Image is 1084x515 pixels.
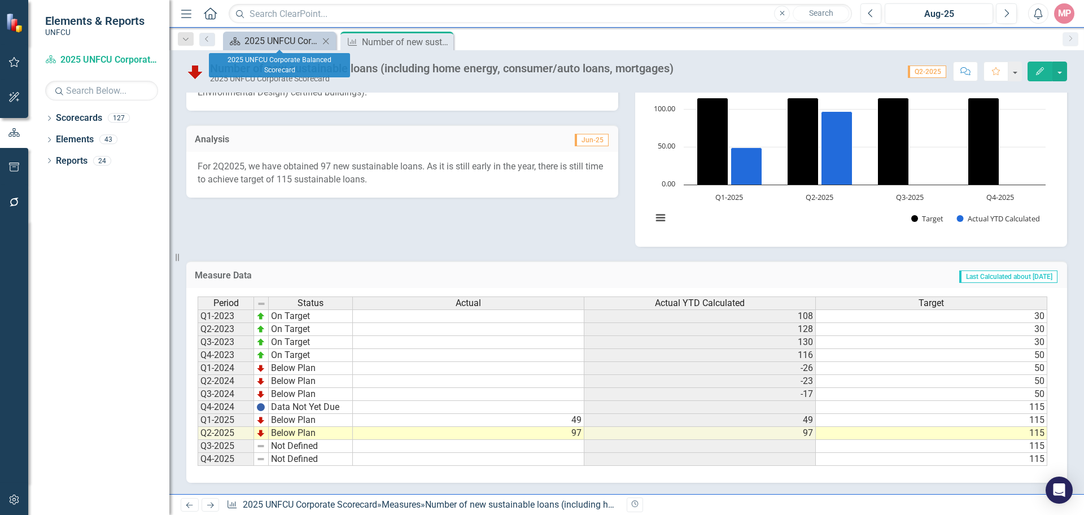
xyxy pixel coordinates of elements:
[256,351,265,360] img: zOikAAAAAElFTkSuQmCC
[256,416,265,425] img: TnMDeAgwAPMxUmUi88jYAAAAAElFTkSuQmCC
[382,499,421,510] a: Measures
[731,147,762,185] path: Q1-2025, 49. Actual YTD Calculated.
[885,3,993,24] button: Aug-25
[269,427,353,440] td: Below Plan
[45,54,158,67] a: 2025 UNFCU Corporate Scorecard
[93,156,111,165] div: 24
[45,14,145,28] span: Elements & Reports
[715,192,743,202] text: Q1-2025
[210,75,674,83] div: 2025 UNFCU Corporate Scorecard
[198,309,254,323] td: Q1-2023
[662,178,675,189] text: 0.00
[584,336,816,349] td: 130
[269,453,353,466] td: Not Defined
[353,414,584,427] td: 49
[256,455,265,464] img: 8DAGhfEEPCf229AAAAAElFTkSuQmCC
[256,403,265,412] img: BgCOk07PiH71IgAAAABJRU5ErkJggg==
[6,13,25,33] img: ClearPoint Strategy
[244,34,319,48] div: 2025 UNFCU Corporate Balanced Scorecard
[298,298,324,308] span: Status
[269,323,353,336] td: On Target
[957,213,1041,224] button: Show Actual YTD Calculated
[209,53,350,77] div: 2025 UNFCU Corporate Balanced Scorecard
[256,429,265,438] img: TnMDeAgwAPMxUmUi88jYAAAAAElFTkSuQmCC
[257,299,266,308] img: 8DAGhfEEPCf229AAAAAElFTkSuQmCC
[226,34,319,48] a: 2025 UNFCU Corporate Balanced Scorecard
[198,401,254,414] td: Q4-2024
[198,362,254,375] td: Q1-2024
[816,323,1047,336] td: 30
[198,427,254,440] td: Q2-2025
[229,4,852,24] input: Search ClearPoint...
[889,7,989,21] div: Aug-25
[108,114,130,123] div: 127
[816,440,1047,453] td: 115
[911,213,944,224] button: Show Target
[269,388,353,401] td: Below Plan
[821,111,853,185] path: Q2-2025, 97. Actual YTD Calculated.
[198,453,254,466] td: Q4-2025
[908,66,946,78] span: Q2-2025
[646,66,1051,235] svg: Interactive chart
[793,6,849,21] button: Search
[968,98,999,185] path: Q4-2025, 115. Target.
[256,377,265,386] img: TnMDeAgwAPMxUmUi88jYAAAAAElFTkSuQmCC
[198,414,254,427] td: Q1-2025
[896,192,924,202] text: Q3-2025
[584,414,816,427] td: 49
[256,390,265,399] img: TnMDeAgwAPMxUmUi88jYAAAAAElFTkSuQmCC
[198,160,607,186] p: For 2Q2025, we have obtained 97 new sustainable loans. As it is still early in the year, there is...
[1046,477,1073,504] div: Open Intercom Messenger
[198,336,254,349] td: Q3-2023
[269,349,353,362] td: On Target
[816,375,1047,388] td: 50
[99,135,117,145] div: 43
[584,323,816,336] td: 128
[269,375,353,388] td: Below Plan
[198,388,254,401] td: Q3-2024
[195,134,401,145] h3: Analysis
[269,401,353,414] td: Data Not Yet Due
[584,427,816,440] td: 97
[56,155,88,168] a: Reports
[816,336,1047,349] td: 30
[584,375,816,388] td: -23
[658,141,675,151] text: 50.00
[256,338,265,347] img: zOikAAAAAElFTkSuQmCC
[362,35,451,49] div: Number of new sustainable loans (including home energy, consumer/auto loans, mortgages)
[198,323,254,336] td: Q2-2023
[198,440,254,453] td: Q3-2025
[425,499,794,510] div: Number of new sustainable loans (including home energy, consumer/auto loans, mortgages)
[269,336,353,349] td: On Target
[816,309,1047,323] td: 30
[959,270,1057,283] span: Last Calculated about [DATE]
[353,427,584,440] td: 97
[269,414,353,427] td: Below Plan
[56,133,94,146] a: Elements
[806,192,833,202] text: Q2-2025
[269,440,353,453] td: Not Defined
[816,453,1047,466] td: 115
[269,309,353,323] td: On Target
[584,349,816,362] td: 116
[45,28,145,37] small: UNFCU
[646,66,1056,235] div: Chart. Highcharts interactive chart.
[256,325,265,334] img: zOikAAAAAElFTkSuQmCC
[195,270,510,281] h3: Measure Data
[56,112,102,125] a: Scorecards
[243,499,377,510] a: 2025 UNFCU Corporate Scorecard
[210,62,674,75] div: Number of new sustainable loans (including home energy, consumer/auto loans, mortgages)
[256,312,265,321] img: zOikAAAAAElFTkSuQmCC
[198,375,254,388] td: Q2-2024
[816,414,1047,427] td: 115
[816,388,1047,401] td: 50
[1054,3,1074,24] button: MP
[697,98,728,185] path: Q1-2025, 115. Target.
[584,362,816,375] td: -26
[186,63,204,81] img: Below Plan
[198,349,254,362] td: Q4-2023
[575,134,609,146] span: Jun-25
[816,349,1047,362] td: 50
[584,388,816,401] td: -17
